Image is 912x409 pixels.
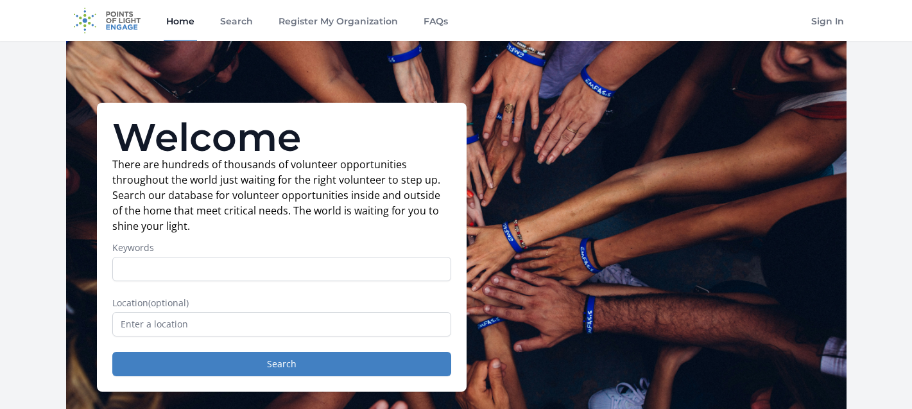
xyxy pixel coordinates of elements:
span: (optional) [148,297,189,309]
input: Enter a location [112,312,451,336]
label: Keywords [112,241,451,254]
h1: Welcome [112,118,451,157]
label: Location [112,297,451,309]
p: There are hundreds of thousands of volunteer opportunities throughout the world just waiting for ... [112,157,451,234]
button: Search [112,352,451,376]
